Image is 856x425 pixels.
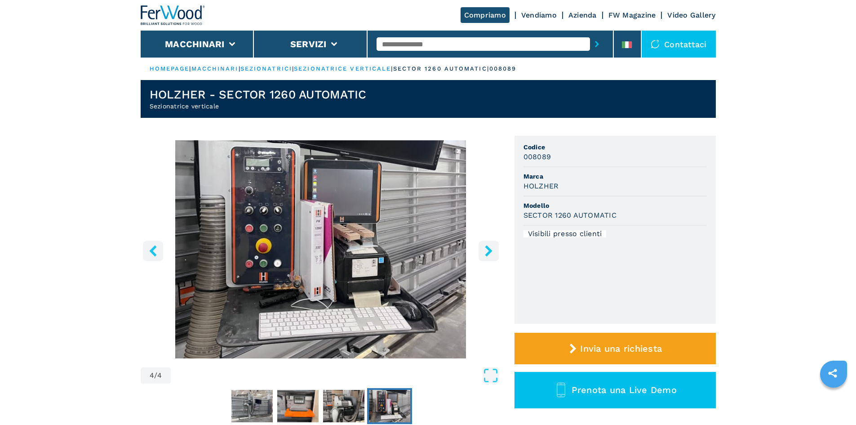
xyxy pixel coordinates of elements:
button: right-button [479,241,499,261]
h3: HOLZHER [523,181,559,191]
span: | [292,65,294,72]
a: Compriamo [461,7,510,23]
button: Go to Slide 3 [321,388,366,424]
nav: Thumbnail Navigation [141,388,501,424]
span: | [239,65,240,72]
span: Prenota una Live Demo [572,385,677,395]
span: 4 [150,372,154,379]
a: macchinari [191,65,239,72]
a: Azienda [568,11,597,19]
a: Video Gallery [667,11,715,19]
span: Modello [523,201,707,210]
div: Contattaci [642,31,716,58]
img: 588779014b3731066c8adf3f84bd1baf [369,390,410,422]
a: HOMEPAGE [150,65,190,72]
button: Go to Slide 4 [367,388,412,424]
img: 70f5ba2e5817bf789575362fc5550a9d [231,390,273,422]
img: Ferwood [141,5,205,25]
button: Go to Slide 1 [230,388,275,424]
h3: SECTOR 1260 AUTOMATIC [523,210,616,220]
img: Contattaci [651,40,660,49]
span: 4 [157,372,162,379]
h1: HOLZHER - SECTOR 1260 AUTOMATIC [150,87,367,102]
button: submit-button [590,34,604,54]
button: Servizi [290,39,327,49]
p: 008089 [489,65,517,73]
button: Prenota una Live Demo [514,372,716,408]
span: Codice [523,143,707,152]
h3: 008089 [523,152,551,162]
span: Marca [523,172,707,181]
button: Go to Slide 2 [275,388,320,424]
a: FW Magazine [608,11,656,19]
img: d8e314412d7ba0b8a021266831250ab5 [277,390,319,422]
div: Visibili presso clienti [523,230,607,237]
img: 28e4b83f1339b046fa4605603438e072 [323,390,364,422]
div: Go to Slide 4 [141,140,501,358]
span: / [154,372,157,379]
iframe: Chat [818,385,849,418]
span: Invia una richiesta [580,343,662,354]
button: Macchinari [165,39,225,49]
button: Open Fullscreen [173,367,498,384]
img: Sezionatrice verticale HOLZHER SECTOR 1260 AUTOMATIC [141,140,501,358]
button: Invia una richiesta [514,333,716,364]
span: | [189,65,191,72]
button: left-button [143,241,163,261]
a: sezionatrice verticale [294,65,391,72]
a: Vendiamo [521,11,557,19]
h2: Sezionatrice verticale [150,102,367,111]
a: sharethis [821,362,844,385]
a: sezionatrici [240,65,292,72]
span: | [391,65,393,72]
p: sector 1260 automatic | [393,65,489,73]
